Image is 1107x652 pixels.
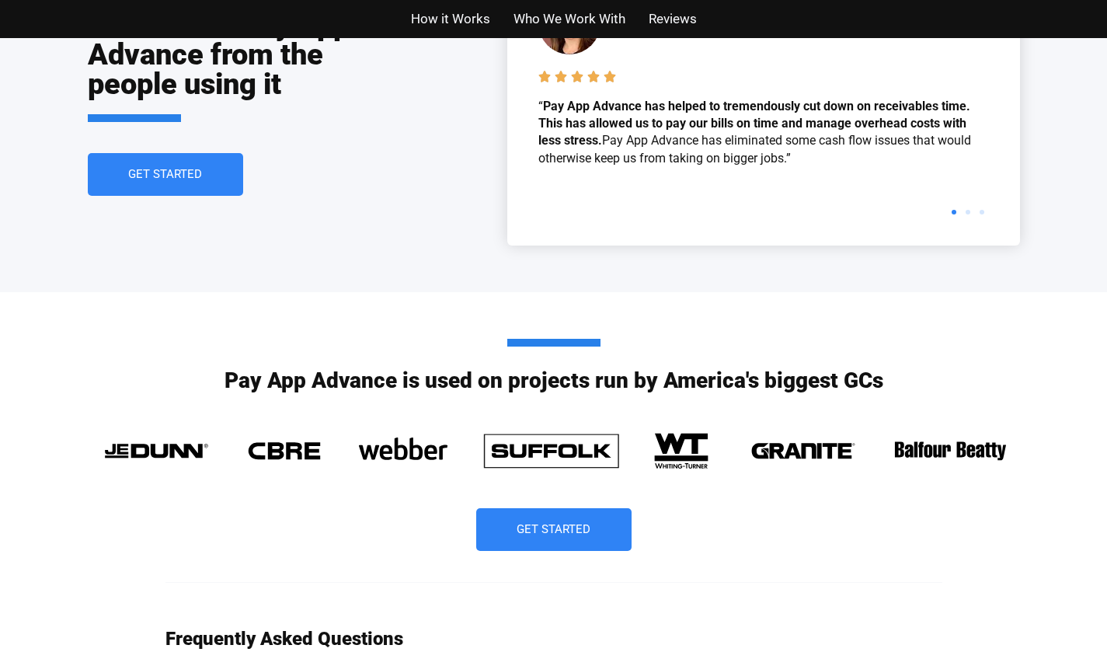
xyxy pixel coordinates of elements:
div: Rated 5 out of 5 [538,70,620,86]
h2: Hear about Pay App Advance from the people using it [88,10,355,122]
span: Go to slide 1 [952,210,956,214]
a: Who We Work With [513,8,625,30]
b: Pay App Advance has helped to tremendously cut down on receivables time. This has allowed us to p... [538,99,970,148]
a: Get Started [476,508,632,551]
span: Go to slide 2 [966,210,970,214]
a: Reviews [649,8,697,30]
a: Get Started [88,153,243,196]
span: Go to slide 3 [980,210,984,214]
p: “ Pay App Advance has eliminated some cash flow issues that would otherwise keep us from taking o... [538,98,989,168]
span: Get Started [517,524,590,535]
h3: Pay App Advance is used on projects run by America's biggest GCs [225,339,883,392]
h3: Frequently Asked Questions [165,629,403,648]
span: Get Started [128,169,202,180]
a: How it Works [411,8,490,30]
